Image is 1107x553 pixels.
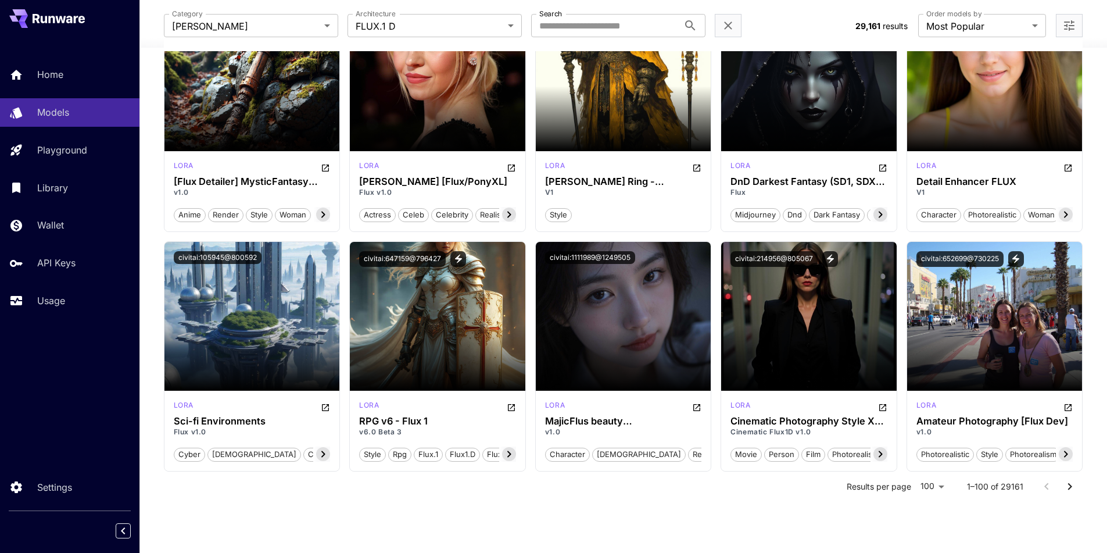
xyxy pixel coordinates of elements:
button: Open in CivitAI [878,160,887,174]
button: film [801,447,825,462]
span: woman [1024,209,1059,221]
button: realistic [475,207,514,222]
h3: Amateur Photography [Flux Dev] [916,416,1073,427]
h3: Sci-fi Environments [174,416,331,427]
p: Flux v1.0 [359,187,516,198]
button: character [545,447,590,462]
span: flux1.d [446,449,479,461]
button: civitai:647159@796427 [359,251,446,267]
h3: [PERSON_NAME] [Flux/PonyXL] [359,176,516,187]
button: woman [275,207,311,222]
button: person [764,447,799,462]
div: FLUX.1 D [916,400,936,414]
p: lora [174,160,194,171]
div: 100 [916,478,948,495]
p: Settings [37,480,72,494]
div: FLUX.1 D [359,400,379,414]
button: anime [174,207,206,222]
span: woman [275,209,310,221]
span: actress [360,209,395,221]
span: Most Popular [926,19,1027,33]
span: style [546,209,571,221]
span: photorealistic [964,209,1020,221]
button: style [545,207,572,222]
button: render [208,207,243,222]
p: lora [730,160,750,171]
span: movie [731,449,761,461]
p: 1–100 of 29161 [967,481,1023,493]
p: lora [545,160,565,171]
button: style [867,207,894,222]
p: Results per page [847,481,911,493]
p: Cinematic Flux1D v1.0 [730,427,887,437]
button: cityscape [303,447,348,462]
div: FLUX.1 D [174,160,194,174]
button: civitai:652699@730225 [916,251,1004,267]
button: Open in CivitAI [321,400,330,414]
div: MajicFlus beauty 麦橘超美 [545,416,702,427]
p: API Keys [37,256,76,270]
button: photorealism [1005,447,1061,462]
span: dark fantasy [809,209,864,221]
button: photorealistic [916,447,974,462]
p: Library [37,181,68,195]
button: celeb [398,207,429,222]
p: lora [174,400,194,411]
button: Open more filters [1062,19,1076,33]
button: style [246,207,273,222]
p: lora [359,160,379,171]
button: Collapse sidebar [116,523,131,538]
span: rpg [389,449,411,461]
span: photorealistic [828,449,884,461]
button: style [976,447,1003,462]
div: FLUX.1 D [545,160,565,174]
button: Open in CivitAI [692,160,701,174]
button: Open in CivitAI [321,160,330,174]
label: Order models by [926,9,981,19]
div: FLUX.1 D [730,400,750,414]
span: photorealistic [917,449,973,461]
div: FLUX.1 D [916,160,936,174]
p: Models [37,105,69,119]
button: celebrity [431,207,473,222]
span: person [765,449,798,461]
button: Open in CivitAI [692,400,701,414]
span: character [917,209,961,221]
span: 29,161 [855,21,880,31]
p: lora [916,160,936,171]
span: style [246,209,272,221]
button: Go to next page [1058,475,1081,498]
button: Open in CivitAI [507,160,516,174]
button: photorealistic [827,447,885,462]
p: v1.0 [916,427,1073,437]
button: Open in CivitAI [1063,160,1073,174]
h3: RPG v6 - Flux 1 [359,416,516,427]
p: Usage [37,294,65,308]
p: v1.0 [174,187,331,198]
span: cityscape [304,449,347,461]
button: rpg [388,447,411,462]
div: Detail Enhancer FLUX [916,176,1073,187]
p: lora [916,400,936,411]
span: anime [174,209,205,221]
button: photorealistic [963,207,1021,222]
h3: Cinematic Photography Style XL + F1D [730,416,887,427]
span: style [360,449,385,461]
button: Open in CivitAI [507,400,516,414]
button: cyber [174,447,205,462]
p: v1.0 [545,427,702,437]
h3: [Flux Detailer] MysticFantasy Style [174,176,331,187]
span: [PERSON_NAME] [172,19,320,33]
button: civitai:1111989@1249505 [545,251,635,264]
p: lora [359,400,379,411]
button: civitai:105945@800592 [174,251,261,264]
button: Clear filters (2) [721,19,735,33]
div: Elden Ring - Yoshitaka Amano [545,176,702,187]
span: style [977,449,1002,461]
span: [DEMOGRAPHIC_DATA] [593,449,685,461]
label: Search [539,9,562,19]
span: FLUX.1 D [356,19,503,33]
